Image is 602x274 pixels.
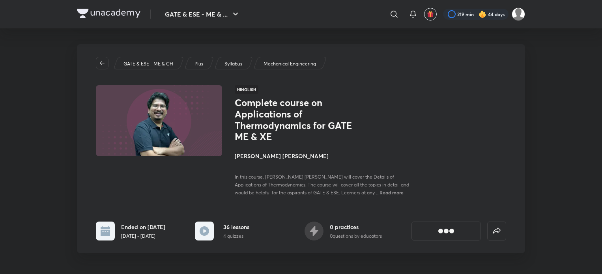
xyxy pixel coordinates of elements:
[264,60,316,67] p: Mechanical Engineering
[487,222,506,240] button: false
[160,6,245,22] button: GATE & ESE - ME & ...
[479,10,486,18] img: streak
[330,233,382,240] p: 0 questions by educators
[427,11,434,18] img: avatar
[424,8,437,21] button: avatar
[223,223,249,231] h6: 36 lessons
[77,9,140,20] a: Company Logo
[411,222,481,240] button: [object Object]
[235,174,409,196] span: In this course, [PERSON_NAME] [PERSON_NAME] will cover the Details of Applications of Thermodynam...
[77,9,140,18] img: Company Logo
[512,7,525,21] img: Abhay Raj
[122,60,175,67] a: GATE & ESE - ME & CH
[235,152,411,160] h4: [PERSON_NAME] [PERSON_NAME]
[193,60,205,67] a: Plus
[235,85,258,94] span: Hinglish
[330,223,382,231] h6: 0 practices
[223,233,249,240] p: 4 quizzes
[224,60,242,67] p: Syllabus
[121,233,165,240] p: [DATE] - [DATE]
[223,60,244,67] a: Syllabus
[262,60,318,67] a: Mechanical Engineering
[235,97,364,142] h1: Complete course on Applications of Thermodynamics for GATE ME & XE
[121,223,165,231] h6: Ended on [DATE]
[194,60,203,67] p: Plus
[95,84,223,157] img: Thumbnail
[380,189,404,196] span: Read more
[123,60,173,67] p: GATE & ESE - ME & CH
